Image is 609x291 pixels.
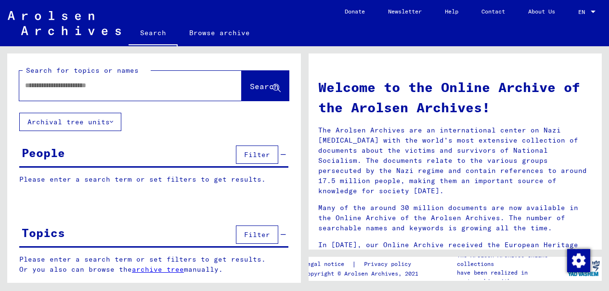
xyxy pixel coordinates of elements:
p: Many of the around 30 million documents are now available in the Online Archive of the Arolsen Ar... [318,203,593,233]
button: Search [242,71,289,101]
a: Privacy policy [356,259,423,269]
a: Search [129,21,178,46]
p: The Arolsen Archives online collections [457,251,565,268]
h1: Welcome to the Online Archive of the Arolsen Archives! [318,77,593,118]
button: Filter [236,145,278,164]
a: Legal notice [304,259,352,269]
img: yv_logo.png [566,256,602,280]
button: Filter [236,225,278,244]
span: EN [578,9,589,15]
p: Please enter a search term or set filters to get results. Or you also can browse the manually. [19,254,289,275]
div: People [22,144,65,161]
p: In [DATE], our Online Archive received the European Heritage Award / Europa Nostra Award 2020, Eu... [318,240,593,270]
div: Topics [22,224,65,241]
p: have been realized in partnership with [457,268,565,286]
img: Change consent [567,249,590,272]
mat-label: Search for topics or names [26,66,139,75]
div: | [304,259,423,269]
a: Browse archive [178,21,261,44]
p: The Arolsen Archives are an international center on Nazi [MEDICAL_DATA] with the world’s most ext... [318,125,593,196]
span: Search [250,81,279,91]
a: archive tree [132,265,184,274]
button: Archival tree units [19,113,121,131]
img: Arolsen_neg.svg [8,11,121,35]
p: Please enter a search term or set filters to get results. [19,174,288,185]
p: Copyright © Arolsen Archives, 2021 [304,269,423,278]
div: Change consent [567,249,590,272]
span: Filter [244,230,270,239]
span: Filter [244,150,270,159]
